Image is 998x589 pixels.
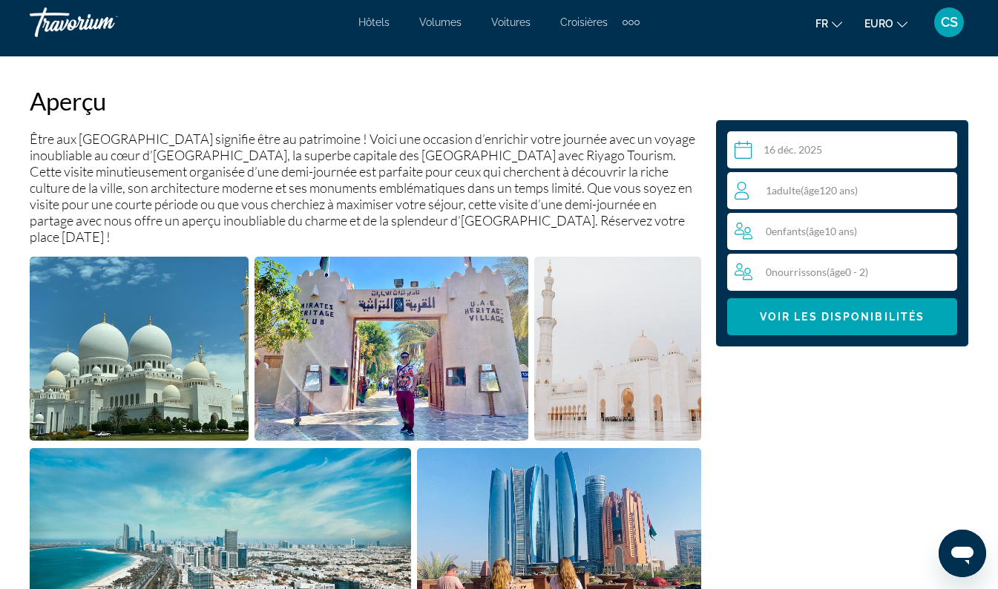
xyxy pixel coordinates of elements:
[815,18,828,30] span: Fr
[809,225,824,237] span: âge
[815,13,842,34] button: Changer la langue
[419,16,462,28] a: Volumes
[623,10,640,34] button: Éléments de navigation supplémentaires
[255,256,529,441] button: Ouvrir le curseur d’image en plein écran
[760,311,925,323] span: Voir les disponibilités
[358,16,390,28] a: Hôtels
[801,184,858,197] span: ( 120 ans)
[534,256,701,441] button: Ouvrir le curseur d’image en plein écran
[30,3,178,42] a: Travorium
[806,225,857,237] span: ( 10 ans)
[30,256,249,441] button: Ouvrir le curseur d’image en plein écran
[864,13,907,34] button: Changer de devise
[804,184,819,197] span: âge
[766,266,772,278] font: 0
[30,86,701,116] h2: Aperçu
[766,184,772,197] font: 1
[772,184,801,197] span: Adulte
[772,225,806,237] span: Enfants
[941,15,958,30] span: CS
[30,131,701,245] p: Être aux [GEOGRAPHIC_DATA] signifie être au patrimoine ! Voici une occasion d’enrichir votre jour...
[766,225,772,237] font: 0
[491,16,531,28] a: Voitures
[864,18,893,30] span: EURO
[930,7,968,38] button: Menu utilisateur
[772,266,827,278] span: Nourrissons
[939,530,986,577] iframe: Button to launch messaging window
[830,266,845,278] span: âge
[827,266,868,278] span: ( 0 - 2)
[727,172,957,291] button: Voyageurs : 1 adulte, 0 enfant
[727,298,957,335] button: Voir les disponibilités
[560,16,608,28] a: Croisières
